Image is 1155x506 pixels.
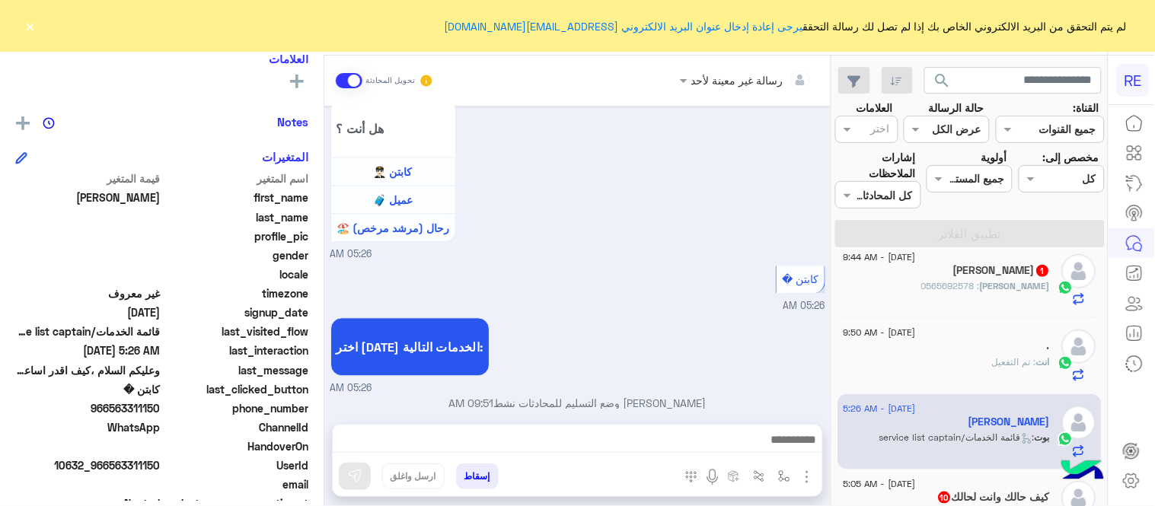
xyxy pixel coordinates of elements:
[969,415,1051,428] h5: فيصل
[937,491,1051,504] h5: كيف حالك وانت لحالك
[939,492,951,504] span: 10
[445,18,1127,34] span: لم يتم التحقق من البريد الالكتروني الخاص بك إذا لم تصل لك رسالة التحقق
[16,116,30,130] img: add
[330,382,372,396] span: 05:26 AM
[844,477,916,491] span: [DATE] - 5:05 AM
[835,149,916,182] label: إشارات الملاحظات
[164,209,309,225] span: last_name
[382,463,445,489] button: ارسل واغلق
[993,356,1037,368] span: تم التفعيل
[449,397,494,410] span: 09:51 AM
[337,340,484,355] span: اختر [DATE] الخدمات التالية:
[981,280,1051,291] span: [PERSON_NAME]
[1062,406,1096,440] img: defaultAdmin.png
[15,304,161,320] span: 2025-02-11T16:09:03.049Z
[15,52,308,65] h6: العلامات
[880,431,1035,443] span: : قائمة الخدمات/service list captain
[954,264,1051,277] h5: Ahmed
[753,470,765,482] img: Trigger scenario
[347,469,362,484] img: send message
[1058,280,1074,295] img: WhatsApp
[15,381,161,397] span: كابتن �
[15,247,161,263] span: null
[15,266,161,282] span: null
[844,326,916,339] span: [DATE] - 9:50 AM
[15,323,161,339] span: قائمة الخدمات/service list captain
[164,400,309,416] span: phone_number
[330,248,372,263] span: 05:26 AM
[15,342,161,358] span: 2025-08-29T02:26:37.395Z
[844,250,916,264] span: [DATE] - 9:44 AM
[164,362,309,378] span: last_message
[164,323,309,339] span: last_visited_flow
[15,419,161,435] span: 2
[365,75,416,87] small: تحويل المحادثة
[722,463,747,488] button: create order
[456,463,499,489] button: إسقاط
[164,228,309,244] span: profile_pic
[164,457,309,473] span: UserId
[164,476,309,492] span: email
[164,419,309,435] span: ChannelId
[262,150,308,164] h6: المتغيرات
[1058,355,1074,371] img: WhatsApp
[164,304,309,320] span: signup_date
[1048,339,1051,352] h5: .
[844,402,916,415] span: [DATE] - 5:26 AM
[856,100,892,116] label: العلامات
[783,301,825,312] span: 05:26 AM
[373,194,413,207] span: عميل 🧳
[164,266,309,282] span: locale
[1037,265,1049,277] span: 1
[929,100,984,116] label: حالة الرسالة
[704,468,722,486] img: send voice note
[981,149,1007,165] label: أولوية
[782,273,818,286] span: كابتن �
[164,342,309,358] span: last_interaction
[1062,254,1096,288] img: defaultAdmin.png
[164,247,309,263] span: gender
[772,463,797,488] button: select flow
[15,362,161,378] span: وعليكم السلام ،كيف اقدر اساعدك
[871,120,892,140] div: اختر
[23,18,38,33] button: ×
[164,438,309,454] span: HandoverOn
[15,457,161,473] span: 10632_966563311150
[1058,431,1074,447] img: WhatsApp
[445,20,803,33] a: يرجى إعادة إدخال عنوان البريد الالكتروني [EMAIL_ADDRESS][DOMAIN_NAME]
[1035,431,1051,443] span: بوت
[747,463,772,488] button: Trigger scenario
[1037,356,1051,368] span: انت
[43,117,55,129] img: notes
[728,470,740,482] img: create order
[1117,64,1150,97] div: RE
[15,285,161,301] span: غير معروف
[164,381,309,397] span: last_clicked_button
[798,468,816,486] img: send attachment
[1062,329,1096,364] img: defaultAdmin.png
[685,471,697,483] img: make a call
[15,400,161,416] span: 966563311150
[164,285,309,301] span: timezone
[337,222,449,235] span: رحال (مرشد مرخص) 🏖️
[164,170,309,186] span: اسم المتغير
[1073,100,1099,116] label: القناة:
[922,280,981,291] span: 0565692578
[933,72,952,90] span: search
[15,189,161,205] span: فيصل
[15,476,161,492] span: null
[374,166,413,179] span: كابتن 👨🏻‍✈️
[337,122,450,136] span: هل أنت ؟
[15,170,161,186] span: قيمة المتغير
[164,189,309,205] span: first_name
[924,67,962,100] button: search
[277,115,308,129] h6: Notes
[1042,149,1099,165] label: مخصص إلى:
[15,438,161,454] span: null
[835,220,1105,247] button: تطبيق الفلاتر
[330,396,825,412] p: [PERSON_NAME] وضع التسليم للمحادثات نشط
[778,470,790,482] img: select flow
[1056,445,1109,498] img: hulul-logo.png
